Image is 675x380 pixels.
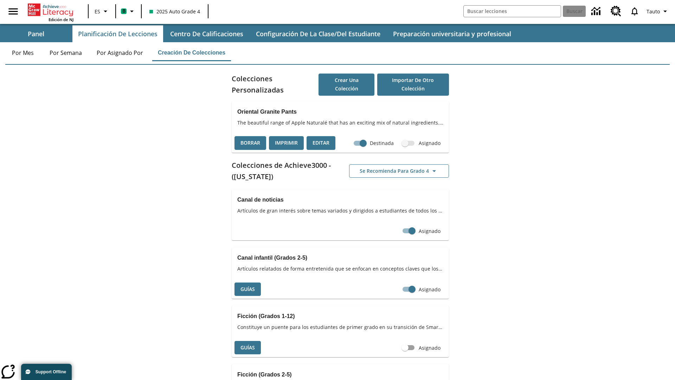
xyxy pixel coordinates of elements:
[3,1,24,22] button: Abrir el menú lateral
[349,164,449,178] button: Se recomienda para Grado 4
[237,119,443,126] span: The beautiful range of Apple Naturalé that has an exciting mix of natural ingredients. With the G...
[237,370,443,380] h3: Ficción (Grados 2-5)
[232,73,319,96] h2: Colecciones Personalizadas
[28,2,73,22] div: Portada
[232,160,340,182] h2: Colecciones de Achieve3000 - ([US_STATE])
[644,5,672,18] button: Perfil/Configuración
[269,136,304,150] button: Imprimir, Se abrirá en una ventana nueva
[625,2,644,20] a: Notificaciones
[36,369,66,374] span: Support Offline
[28,3,73,17] a: Portada
[5,44,40,61] button: Por mes
[606,2,625,21] a: Centro de recursos, Se abrirá en una pestaña nueva.
[234,136,266,150] button: Borrar
[419,344,441,351] span: Asignado
[237,323,443,331] span: Constituye un puente para los estudiantes de primer grado en su transición de SmartyAnts a Achiev...
[237,265,443,272] span: Artículos relatados de forma entretenida que se enfocan en conceptos claves que los estudiantes a...
[234,341,261,355] button: Guías
[237,311,443,321] h3: Ficción (Grados 1-12)
[118,5,139,18] button: Boost El color de la clase es verde menta. Cambiar el color de la clase.
[237,107,443,117] h3: Oriental Granite Pants
[122,7,126,15] span: B
[587,2,606,21] a: Centro de información
[91,44,149,61] button: Por asignado por
[72,25,163,42] button: Planificación de lecciones
[237,253,443,263] h3: Canal infantil (Grados 2-5)
[387,25,517,42] button: Preparación universitaria y profesional
[370,139,394,147] span: Destinada
[95,8,100,15] span: ES
[377,74,449,96] button: Importar de otro Colección
[307,136,335,150] button: Editar
[21,364,72,380] button: Support Offline
[152,44,231,61] button: Creación de colecciones
[419,139,441,147] span: Asignado
[419,227,441,235] span: Asignado
[237,195,443,205] h3: Canal de noticias
[419,286,441,293] span: Asignado
[49,17,73,22] span: Edición de NJ
[165,25,249,42] button: Centro de calificaciones
[237,207,443,214] span: Artículos de gran interés sobre temas variados y dirigidos a estudiantes de todos los grados.
[647,8,660,15] span: Tauto
[464,6,561,17] input: Buscar campo
[91,5,113,18] button: Lenguaje: ES, Selecciona un idioma
[1,25,71,42] button: Panel
[149,8,200,15] span: 2025 Auto Grade 4
[234,283,261,296] button: Guías
[250,25,386,42] button: Configuración de la clase/del estudiante
[319,74,374,96] button: Crear una colección
[44,44,88,61] button: Por semana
